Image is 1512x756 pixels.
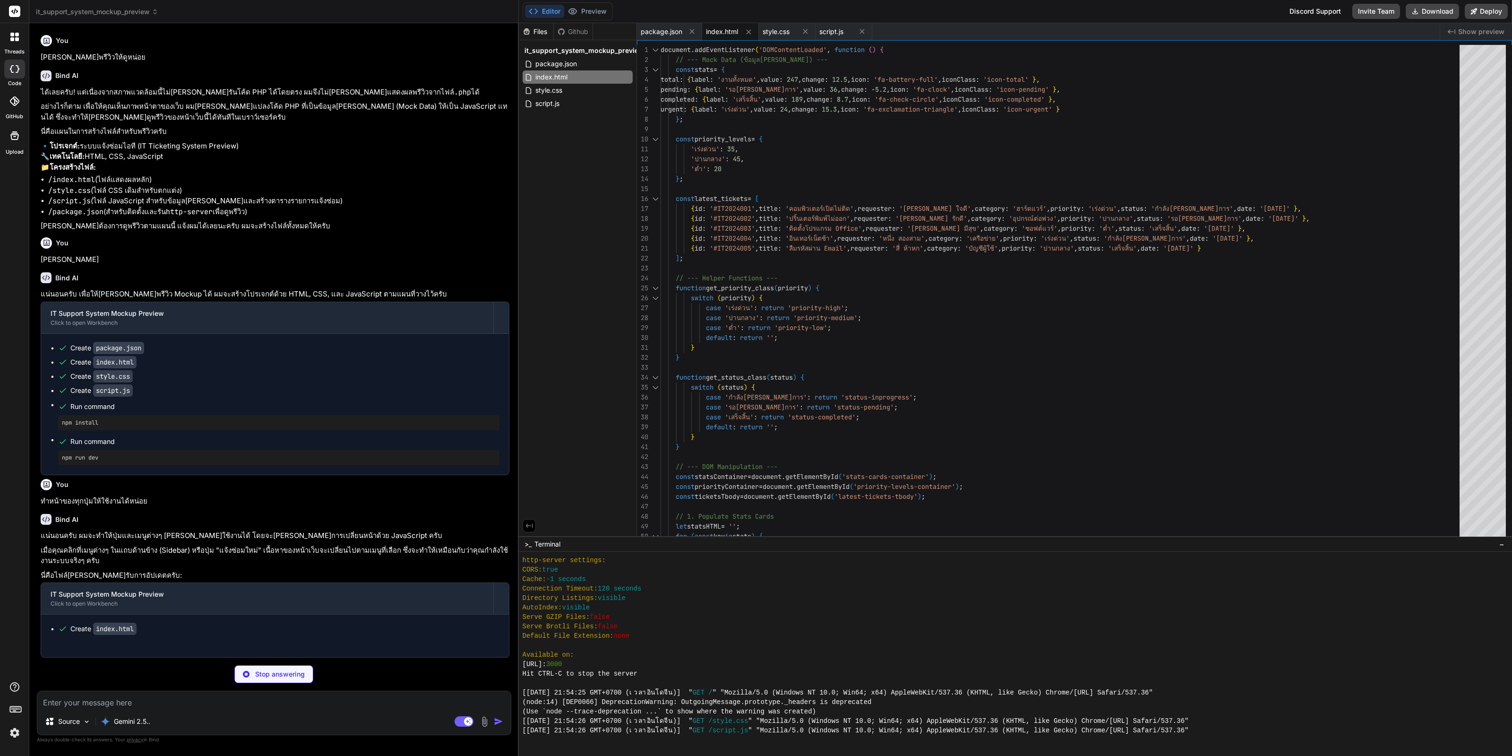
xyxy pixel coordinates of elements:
span: : [725,155,729,163]
span: change [802,75,825,84]
span: 'รอ[PERSON_NAME]การ' [725,85,799,94]
span: label [691,75,710,84]
span: 'icon-urgent' [1003,105,1052,113]
span: title [759,224,778,233]
span: : [888,214,892,223]
span: '[DATE]' [1268,214,1298,223]
span: 'DOMContentLoaded' [759,45,827,54]
button: Download [1406,4,1459,19]
span: : [977,95,980,104]
button: Editor [525,5,564,18]
span: 45 [733,155,740,163]
span: category [984,224,1014,233]
span: , [1047,204,1050,213]
span: , [1052,95,1056,104]
span: label [706,95,725,104]
span: : [702,204,706,213]
span: } [1032,75,1036,84]
span: title [759,214,778,223]
code: .php [454,87,471,97]
span: 24 [780,105,788,113]
span: status [1121,204,1143,213]
span: const [676,194,695,203]
span: : [687,85,691,94]
span: 'อุปกรณ์ต่อพ่วง' [1009,214,1057,223]
div: Click to collapse the range. [649,194,661,204]
span: , [827,45,831,54]
span: { [691,214,695,223]
span: total [661,75,679,84]
span: 'ซอฟต์แวร์' [1022,224,1057,233]
label: code [8,79,21,87]
span: : [1014,224,1018,233]
span: : [1143,204,1147,213]
span: : [706,165,710,173]
span: , [837,85,841,94]
span: it_support_system_mockup_preview [36,7,158,17]
span: , [951,85,954,94]
span: : [867,95,871,104]
span: } [1302,214,1306,223]
span: : [695,95,698,104]
h6: You [56,36,69,45]
div: Files [519,27,553,36]
div: Click to open Workbench [51,319,484,327]
span: priority [1061,224,1091,233]
span: '#IT2024002' [710,214,755,223]
span: { [691,224,695,233]
code: http-server [166,207,213,217]
strong: โครงสร้างไฟล์: [50,163,96,172]
span: , [755,214,759,223]
span: 'คอมพิวเตอร์เปิดไม่ติด' [785,204,854,213]
span: requester [866,224,900,233]
span: , [1117,204,1121,213]
button: Deploy [1465,4,1508,19]
span: , [837,105,841,113]
span: 'เร่งด่วน' [1088,204,1117,213]
span: ) [872,45,876,54]
span: script.js [819,27,843,36]
span: : [720,145,723,153]
span: , [848,95,852,104]
button: IT Support System Mockup PreviewClick to open Workbench [41,302,493,333]
span: , [938,75,942,84]
span: : [822,85,826,94]
div: 15 [637,184,648,194]
span: requester [854,214,888,223]
span: ( [755,45,759,54]
div: 3 [637,65,648,75]
span: : [778,224,782,233]
p: อย่างไรก็ตาม เพื่อให้คุณเห็นภาพหน้าตาของเว็บ ผม[PERSON_NAME]แปลงโค้ด PHP ที่เป็นข้อมูล[PERSON_NAM... [41,101,509,122]
span: // --- Mock Data (ข้อมูล[PERSON_NAME]) --- [676,55,828,64]
span: − [1499,539,1504,549]
div: IT Support System Mockup Preview [51,590,484,599]
span: : [825,75,828,84]
span: . [691,45,695,54]
span: : [866,75,870,84]
span: - [871,85,875,94]
p: [PERSON_NAME]พรีวิวให้ดูหน่อย [41,52,509,63]
span: , [958,105,962,113]
div: 11 [637,144,648,154]
span: date [1246,214,1261,223]
span: { [691,204,695,213]
span: : [892,204,895,213]
span: 12.5 [832,75,847,84]
span: , [967,214,971,223]
span: 20 [714,165,722,173]
span: } [1056,105,1060,113]
span: icon [852,95,867,104]
div: Discord Support [1284,4,1347,19]
div: Click to collapse the range. [649,134,661,144]
span: id [695,204,702,213]
span: 'ฮาร์ดแวร์' [1013,204,1047,213]
div: 5 [637,85,648,95]
code: /script.js [48,196,91,206]
label: GitHub [6,113,23,121]
span: 'รอ[PERSON_NAME]การ' [1167,214,1242,223]
span: label [695,105,713,113]
span: '[PERSON_NAME] มีสุข' [907,224,980,233]
span: : [829,95,833,104]
span: priority [1061,214,1091,223]
span: icon [841,105,856,113]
